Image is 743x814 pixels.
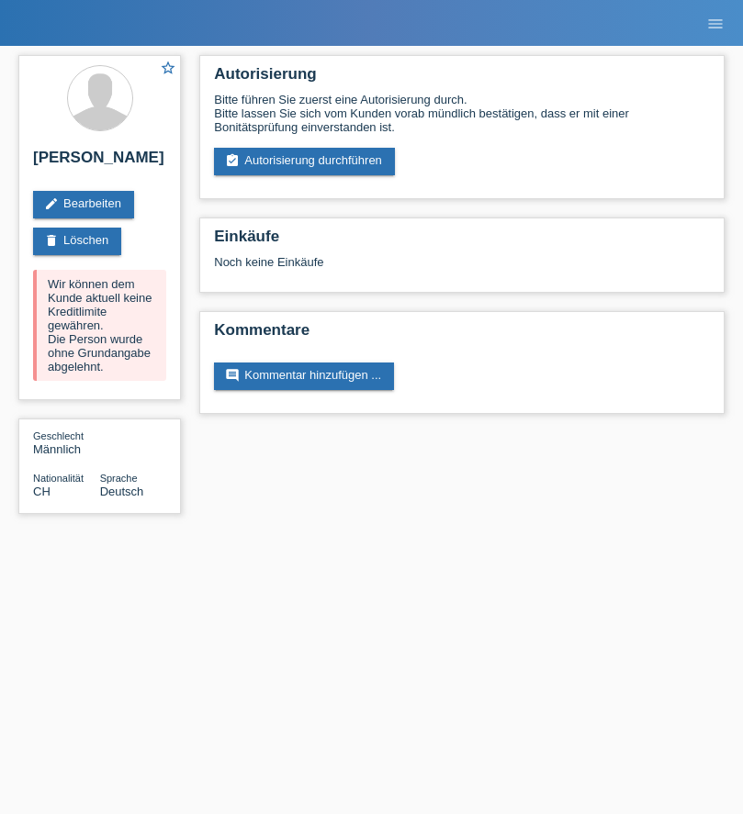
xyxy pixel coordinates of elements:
a: deleteLöschen [33,228,121,255]
i: menu [706,15,725,33]
span: Deutsch [100,485,144,498]
span: Nationalität [33,473,84,484]
div: Noch keine Einkäufe [214,255,710,283]
a: star_border [160,60,176,79]
span: Schweiz [33,485,51,498]
div: Männlich [33,429,100,456]
span: Geschlecht [33,430,84,441]
h2: [PERSON_NAME] [33,149,166,176]
a: commentKommentar hinzufügen ... [214,362,394,390]
h2: Autorisierung [214,65,710,93]
a: editBearbeiten [33,191,134,218]
h2: Kommentare [214,321,710,349]
h2: Einkäufe [214,228,710,255]
i: delete [44,233,59,248]
a: assignment_turned_inAutorisierung durchführen [214,148,395,175]
i: comment [225,368,240,383]
i: edit [44,196,59,211]
div: Wir können dem Kunde aktuell keine Kreditlimite gewähren. Die Person wurde ohne Grundangabe abgel... [33,270,166,381]
span: Sprache [100,473,138,484]
i: assignment_turned_in [225,153,240,168]
a: menu [697,17,734,28]
div: Bitte führen Sie zuerst eine Autorisierung durch. Bitte lassen Sie sich vom Kunden vorab mündlich... [214,93,710,134]
i: star_border [160,60,176,76]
